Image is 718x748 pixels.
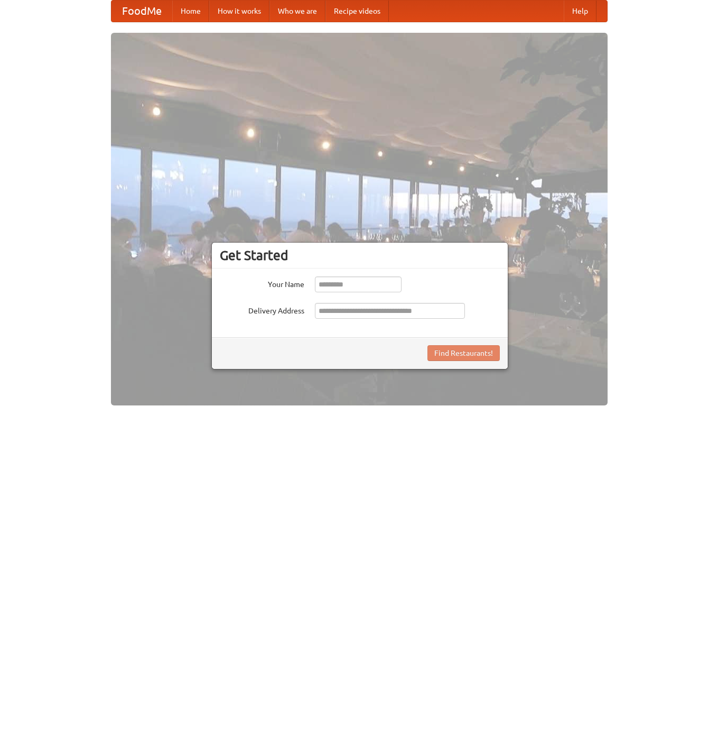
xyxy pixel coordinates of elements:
[220,303,304,316] label: Delivery Address
[269,1,325,22] a: Who we are
[427,345,500,361] button: Find Restaurants!
[111,1,172,22] a: FoodMe
[564,1,596,22] a: Help
[172,1,209,22] a: Home
[325,1,389,22] a: Recipe videos
[220,276,304,290] label: Your Name
[220,247,500,263] h3: Get Started
[209,1,269,22] a: How it works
